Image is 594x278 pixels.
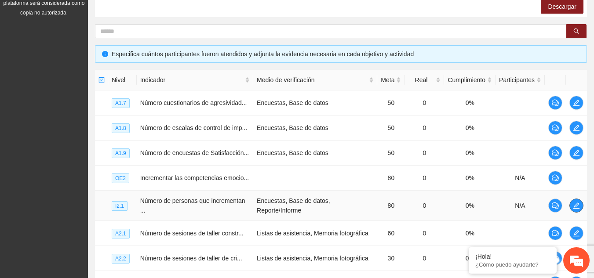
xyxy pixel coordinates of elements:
button: comment [548,199,562,213]
td: 0% [444,116,496,141]
td: 0 [405,166,444,191]
span: Número de escalas de control de imp... [140,124,248,131]
td: 80 [377,191,405,221]
span: Número de sesiones de taller constr... [140,230,244,237]
td: 0% [444,221,496,246]
th: Real [405,70,444,90]
span: Número de personas que incrementan ... [140,197,245,214]
span: edit [570,230,583,237]
td: 0 [405,90,444,116]
th: Nivel [108,70,137,90]
td: 60 [377,221,405,246]
span: Incrementar las competencias emocio... [140,174,249,181]
span: info-circle [102,51,108,57]
span: Participantes [499,75,535,85]
span: Medio de verificación [257,75,367,85]
td: 50 [377,141,405,166]
div: Minimizar ventana de chat en vivo [144,4,165,25]
span: check-square [98,77,105,83]
td: 30 [377,246,405,271]
td: Encuestas, Base de datos [253,116,377,141]
span: edit [570,124,583,131]
td: 0 [405,221,444,246]
th: Cumplimiento [444,70,496,90]
td: 0% [444,166,496,191]
button: edit [569,199,583,213]
span: Número de encuestas de Satisfacción... [140,149,249,156]
span: A1.9 [112,148,130,158]
span: search [573,28,579,35]
th: Participantes [496,70,545,90]
span: A2.2 [112,254,130,264]
div: Especifica cuántos participantes fueron atendidos y adjunta la evidencia necesaria en cada objeti... [112,49,580,59]
span: edit [570,149,583,156]
td: 0% [444,191,496,221]
td: 0 [405,191,444,221]
td: 0% [444,246,496,271]
span: edit [570,99,583,106]
button: edit [569,121,583,135]
span: A1.7 [112,98,130,108]
span: Número cuestionarios de agresividad... [140,99,247,106]
td: 50 [377,116,405,141]
td: N/A [496,191,545,221]
td: Encuestas, Base de datos [253,141,377,166]
button: edit [569,226,583,240]
td: 50 [377,90,405,116]
span: Descargar [548,2,576,11]
td: Encuestas, Base de datos [253,90,377,116]
td: N/A [496,166,545,191]
button: comment [548,171,562,185]
span: OE2 [112,173,129,183]
button: edit [569,96,583,110]
span: edit [570,202,583,209]
th: Indicador [137,70,253,90]
td: 0 [405,141,444,166]
span: Cumplimiento [448,75,485,85]
span: Meta [381,75,394,85]
button: comment [548,146,562,160]
th: Medio de verificación [253,70,377,90]
button: edit [569,146,583,160]
td: 0 [405,116,444,141]
button: comment [548,96,562,110]
td: Listas de asistencia, Memoria fotográfica [253,221,377,246]
td: 0 [405,246,444,271]
td: Listas de asistencia, Memoria fotográfica [253,246,377,271]
span: A2.1 [112,229,130,238]
td: 0% [444,141,496,166]
span: I2.1 [112,201,128,211]
button: comment [548,226,562,240]
div: Chatee con nosotros ahora [46,45,148,56]
span: Indicador [140,75,243,85]
td: 0% [444,90,496,116]
textarea: Escriba su mensaje y pulse “Intro” [4,185,168,216]
th: Meta [377,70,405,90]
td: Encuestas, Base de datos, Reporte/Informe [253,191,377,221]
span: Estamos en línea. [51,90,121,178]
button: comment [548,121,562,135]
p: ¿Cómo puedo ayudarte? [475,261,550,268]
span: A1.8 [112,123,130,133]
span: Real [408,75,434,85]
button: search [566,24,587,38]
div: ¡Hola! [475,253,550,260]
td: 80 [377,166,405,191]
span: Número de sesiones de taller de cri... [140,255,242,262]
